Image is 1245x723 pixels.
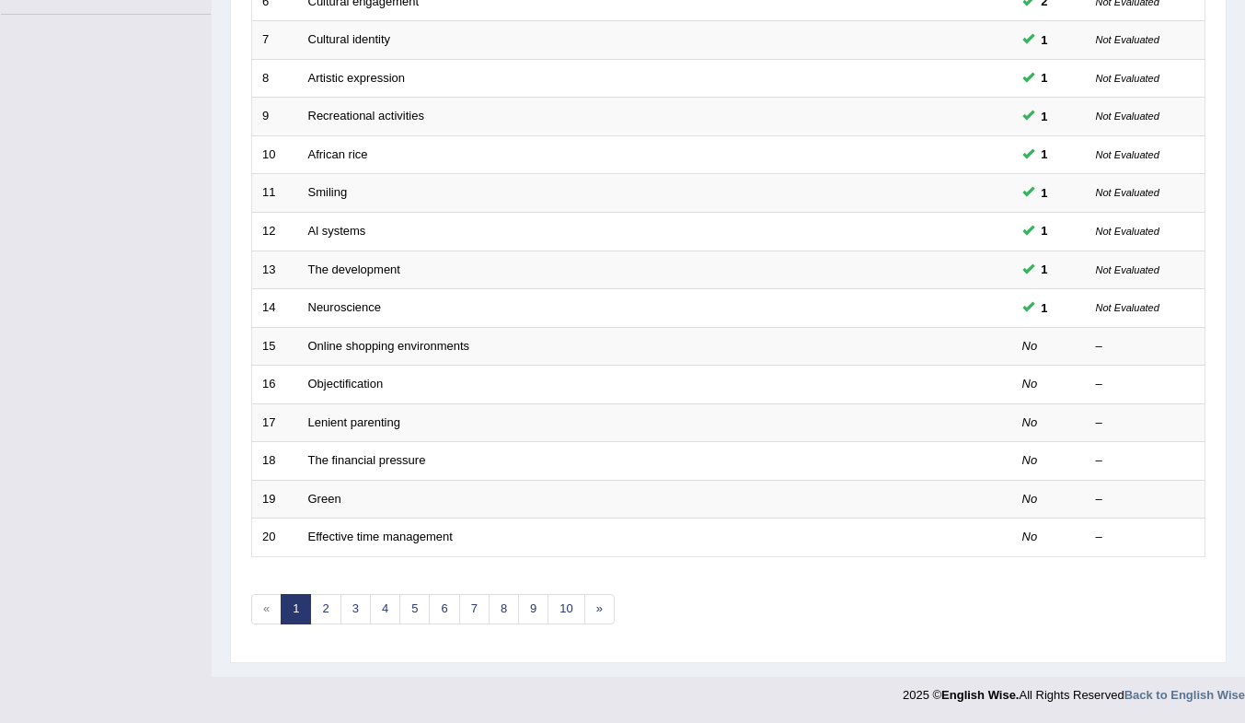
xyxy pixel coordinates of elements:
small: Not Evaluated [1096,302,1159,313]
a: 8 [489,594,519,624]
a: Artistic expression [308,71,405,85]
td: 13 [252,251,298,289]
a: Neuroscience [308,300,382,314]
div: – [1096,529,1195,546]
a: 3 [340,594,371,624]
a: Green [308,492,341,506]
td: 18 [252,442,298,481]
div: – [1096,452,1195,470]
em: No [1022,492,1038,506]
a: Back to English Wise [1124,688,1245,702]
em: No [1022,377,1038,391]
td: 7 [252,21,298,60]
a: 6 [429,594,459,624]
small: Not Evaluated [1096,187,1159,198]
span: You can still take this question [1034,260,1055,279]
small: Not Evaluated [1096,226,1159,237]
td: 17 [252,403,298,442]
a: The development [308,262,400,276]
a: 2 [310,594,340,624]
a: 9 [518,594,548,624]
div: – [1096,338,1195,356]
td: 10 [252,135,298,174]
em: No [1022,415,1038,429]
em: No [1022,453,1038,467]
strong: English Wise. [941,688,1019,702]
div: – [1096,376,1195,393]
a: Cultural identity [308,32,391,46]
small: Not Evaluated [1096,73,1159,84]
em: No [1022,530,1038,543]
a: 5 [399,594,430,624]
span: You can still take this question [1034,107,1055,126]
span: You can still take this question [1034,68,1055,87]
a: Recreational activities [308,109,424,122]
em: No [1022,339,1038,353]
div: – [1096,491,1195,508]
a: The financial pressure [308,453,426,467]
td: 8 [252,59,298,98]
div: 2025 © All Rights Reserved [903,677,1245,704]
a: » [584,594,615,624]
td: 14 [252,289,298,328]
td: 19 [252,480,298,519]
td: 16 [252,366,298,404]
span: You can still take this question [1034,145,1055,164]
a: Effective time management [308,530,453,543]
a: Objectification [308,377,384,391]
td: 15 [252,327,298,366]
span: You can still take this question [1034,30,1055,50]
small: Not Evaluated [1096,111,1159,122]
td: 12 [252,212,298,251]
a: 10 [548,594,584,624]
small: Not Evaluated [1096,34,1159,45]
span: You can still take this question [1034,183,1055,203]
a: Online shopping environments [308,339,470,353]
a: Smiling [308,185,348,199]
a: Al systems [308,224,366,238]
span: « [251,594,282,624]
td: 20 [252,519,298,557]
a: 4 [370,594,400,624]
a: 1 [281,594,311,624]
a: African rice [308,147,368,161]
a: Lenient parenting [308,415,400,429]
span: You can still take this question [1034,298,1055,318]
small: Not Evaluated [1096,264,1159,275]
div: – [1096,414,1195,432]
a: 7 [459,594,490,624]
td: 9 [252,98,298,136]
small: Not Evaluated [1096,149,1159,160]
span: You can still take this question [1034,221,1055,240]
td: 11 [252,174,298,213]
